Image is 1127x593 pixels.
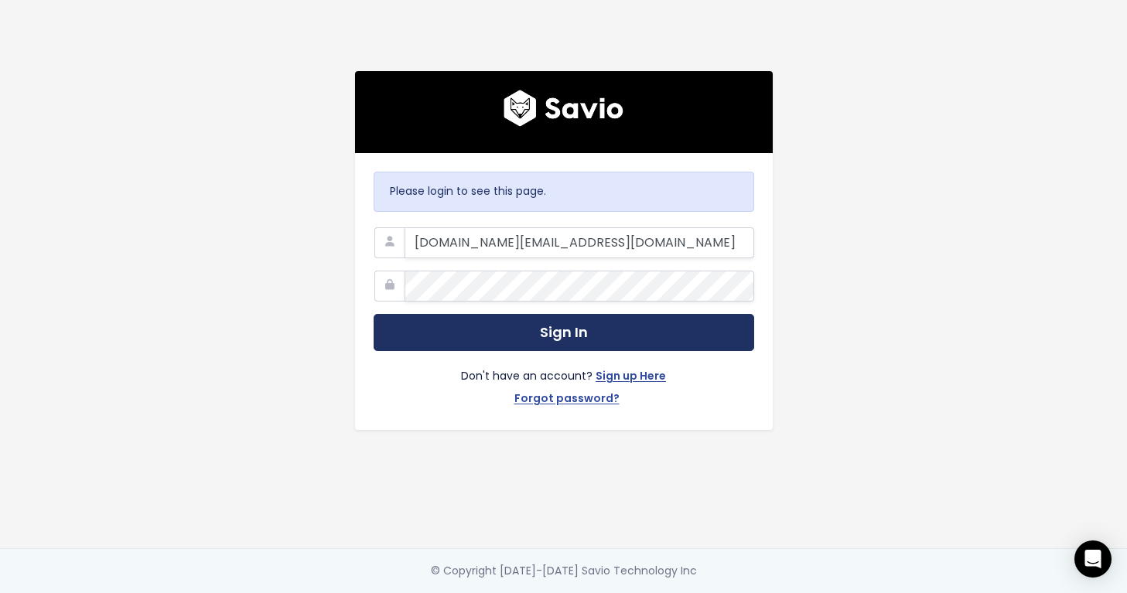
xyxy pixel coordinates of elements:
div: © Copyright [DATE]-[DATE] Savio Technology Inc [431,561,697,581]
div: Don't have an account? [374,351,754,411]
a: Sign up Here [596,366,666,389]
p: Please login to see this page. [390,182,738,201]
button: Sign In [374,314,754,352]
img: logo600x187.a314fd40982d.png [504,90,623,127]
input: Your Work Email Address [405,227,754,258]
div: Open Intercom Messenger [1074,540,1112,578]
a: Forgot password? [514,389,620,411]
